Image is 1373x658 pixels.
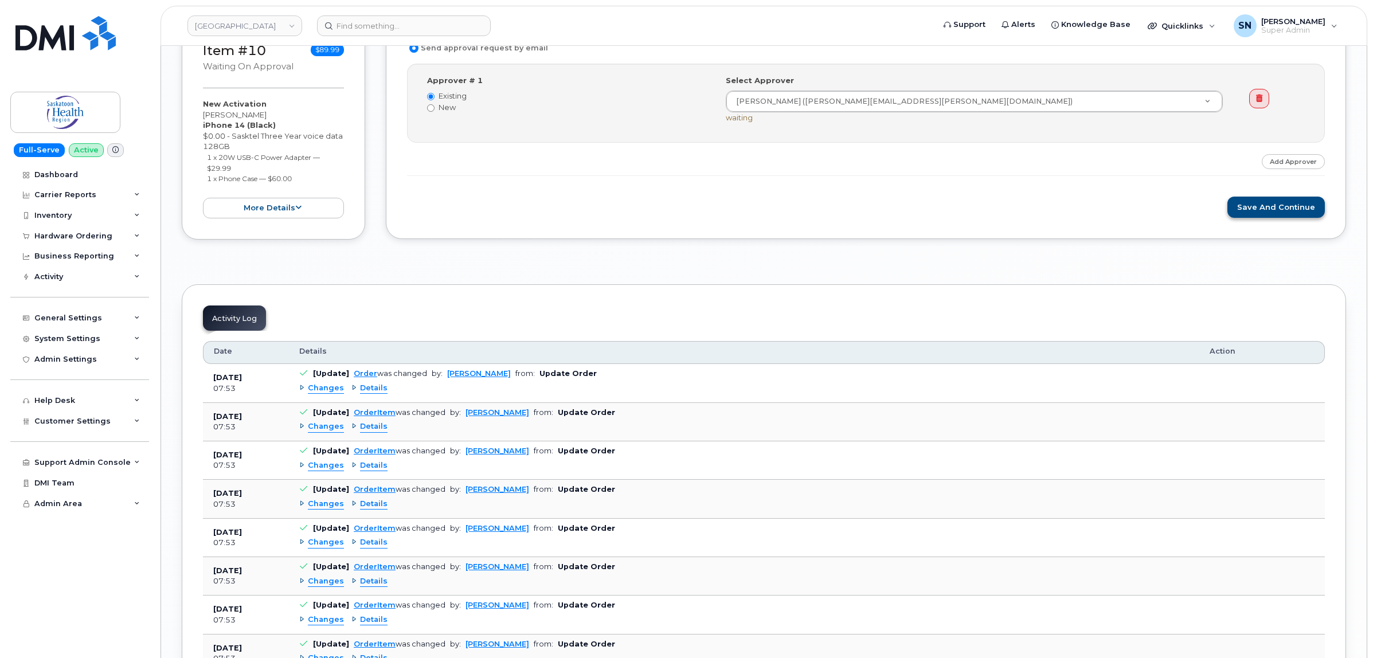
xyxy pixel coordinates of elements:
[1161,21,1203,30] span: Quicklinks
[354,408,445,417] div: was changed
[1238,19,1251,33] span: SN
[447,369,511,378] a: [PERSON_NAME]
[534,408,553,417] span: from:
[1261,17,1325,26] span: [PERSON_NAME]
[432,369,443,378] span: by:
[308,499,344,510] span: Changes
[354,369,427,378] div: was changed
[1226,14,1345,37] div: Sabrina Nguyen
[207,174,292,183] small: 1 x Phone Case — $60.00
[466,485,529,493] a: [PERSON_NAME]
[1227,197,1325,218] button: Save and Continue
[450,524,461,532] span: by:
[1061,19,1131,30] span: Knowledge Base
[203,198,344,219] button: more details
[213,383,279,394] div: 07:53
[354,446,445,455] div: was changed
[466,446,529,455] a: [PERSON_NAME]
[313,562,349,571] b: [Update]
[313,524,349,532] b: [Update]
[539,369,597,378] b: Update Order
[427,91,709,101] label: Existing
[1043,13,1139,36] a: Knowledge Base
[466,408,529,417] a: [PERSON_NAME]
[1011,19,1035,30] span: Alerts
[354,562,445,571] div: was changed
[203,120,276,130] strong: iPhone 14 (Black)
[409,44,418,53] input: Send approval request by email
[1199,341,1325,364] th: Action
[936,13,993,36] a: Support
[313,408,349,417] b: [Update]
[354,562,396,571] a: OrderItem
[558,408,615,417] b: Update Order
[558,601,615,609] b: Update Order
[450,446,461,455] span: by:
[203,99,344,218] div: [PERSON_NAME] $0.00 - Sasktel Three Year voice data 128GB
[354,446,396,455] a: OrderItem
[354,601,396,609] a: OrderItem
[515,369,535,378] span: from:
[466,524,529,532] a: [PERSON_NAME]
[311,44,344,56] span: $89.99
[308,421,344,432] span: Changes
[213,644,242,652] b: [DATE]
[207,153,320,173] small: 1 x 20W USB-C Power Adapter — $29.99
[558,562,615,571] b: Update Order
[213,528,242,536] b: [DATE]
[450,485,461,493] span: by:
[534,446,553,455] span: from:
[354,369,377,378] a: Order
[203,99,267,108] strong: New Activation
[558,485,615,493] b: Update Order
[534,524,553,532] span: from:
[466,562,529,571] a: [PERSON_NAME]
[313,446,349,455] b: [Update]
[993,13,1043,36] a: Alerts
[213,576,279,586] div: 07:53
[360,460,388,471] span: Details
[203,42,266,58] a: Item #10
[360,576,388,587] span: Details
[427,93,435,100] input: Existing
[726,91,1222,112] a: [PERSON_NAME] ([PERSON_NAME][EMAIL_ADDRESS][PERSON_NAME][DOMAIN_NAME])
[354,640,445,648] div: was changed
[558,446,615,455] b: Update Order
[1262,154,1325,169] a: Add Approver
[354,485,396,493] a: OrderItem
[360,614,388,625] span: Details
[299,346,327,357] span: Details
[466,640,529,648] a: [PERSON_NAME]
[354,524,445,532] div: was changed
[450,408,461,417] span: by:
[360,383,388,394] span: Details
[354,524,396,532] a: OrderItem
[187,15,302,36] a: Saskatoon Health Region
[407,41,548,55] label: Send approval request by email
[354,601,445,609] div: was changed
[1140,14,1223,37] div: Quicklinks
[354,485,445,493] div: was changed
[360,421,388,432] span: Details
[213,605,242,613] b: [DATE]
[558,640,615,648] b: Update Order
[213,460,279,471] div: 07:53
[308,576,344,587] span: Changes
[450,601,461,609] span: by:
[953,19,985,30] span: Support
[427,102,709,113] label: New
[726,75,794,86] label: Select Approver
[427,104,435,112] input: New
[729,96,1073,107] span: [PERSON_NAME] ([PERSON_NAME][EMAIL_ADDRESS][PERSON_NAME][DOMAIN_NAME])
[360,499,388,510] span: Details
[308,614,344,625] span: Changes
[1261,26,1325,35] span: Super Admin
[213,566,242,575] b: [DATE]
[308,537,344,548] span: Changes
[534,562,553,571] span: from:
[534,485,553,493] span: from:
[534,601,553,609] span: from:
[313,601,349,609] b: [Update]
[213,499,279,510] div: 07:53
[213,412,242,421] b: [DATE]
